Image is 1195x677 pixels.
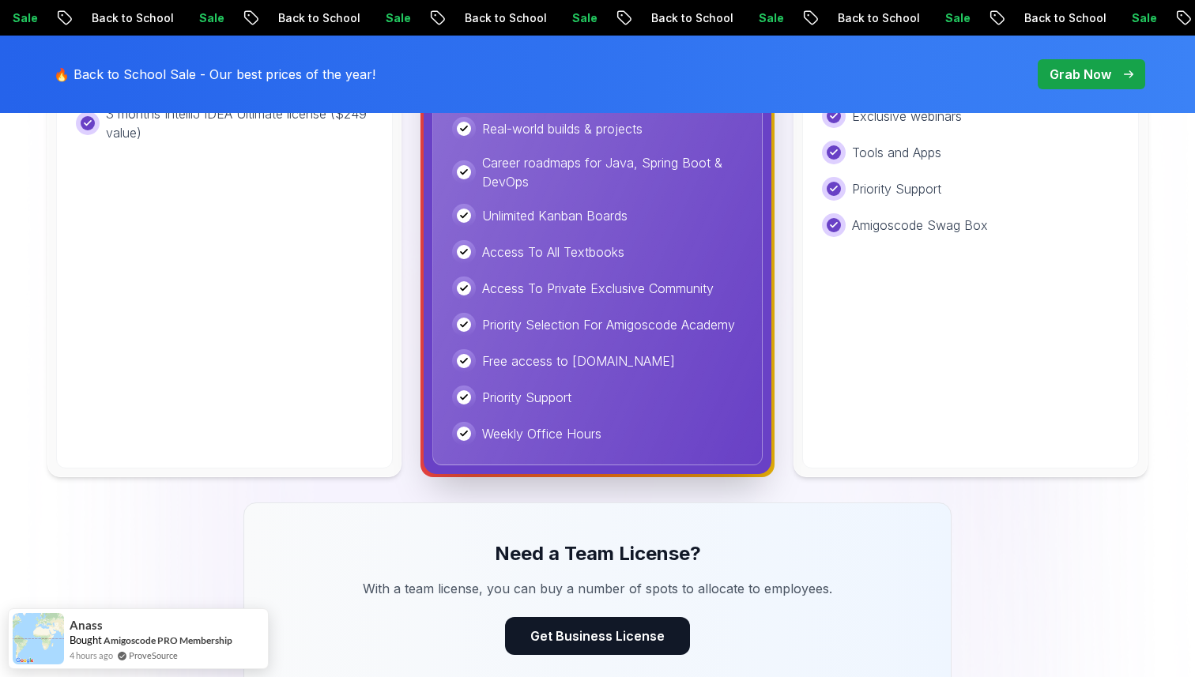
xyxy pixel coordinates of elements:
p: Sale [865,10,915,26]
p: Career roadmaps for Java, Spring Boot & DevOps [482,153,743,191]
p: Sale [678,10,729,26]
p: Unlimited Kanban Boards [482,206,628,225]
p: 🔥 Back to School Sale - Our best prices of the year! [54,65,375,84]
p: Access To Private Exclusive Community [482,279,714,298]
p: 3 months IntelliJ IDEA Ultimate license ($249 value) [106,104,373,142]
p: Back to School [944,10,1051,26]
p: Weekly Office Hours [482,424,601,443]
p: Tools and Apps [852,143,941,162]
p: Free access to [DOMAIN_NAME] [482,352,675,370]
p: Back to School [571,10,678,26]
p: Back to School [384,10,492,26]
p: Exclusive webinars [852,107,962,126]
p: Priority Support [482,388,571,407]
p: Real-world builds & projects [482,119,643,138]
a: Amigoscode PRO Membership [104,634,232,646]
img: provesource social proof notification image [13,613,64,664]
p: Sale [305,10,356,26]
p: Back to School [198,10,305,26]
p: Access To All Textbooks [482,243,624,261]
span: Bought [70,634,102,646]
h3: Need a Team License? [282,541,913,566]
p: Priority Selection For Amigoscode Academy [482,315,735,334]
p: Priority Support [852,179,941,198]
button: Get Business License [505,617,690,655]
p: Sale [492,10,542,26]
a: Get Business License [505,628,690,644]
p: Sale [1051,10,1102,26]
p: Back to School [11,10,119,26]
a: ProveSource [129,649,178,662]
p: With a team license, you can buy a number of spots to allocate to employees. [332,579,863,598]
p: Back to School [757,10,865,26]
p: Sale [119,10,169,26]
span: Anass [70,619,103,632]
p: Grab Now [1050,65,1111,84]
span: 4 hours ago [70,649,113,662]
p: Amigoscode Swag Box [852,216,988,235]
